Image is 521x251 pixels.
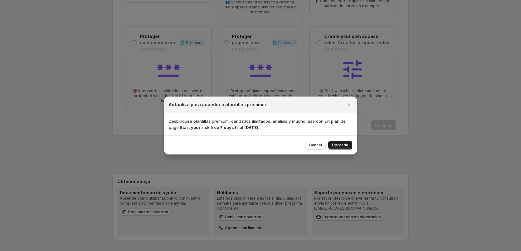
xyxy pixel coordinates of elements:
[345,100,353,109] button: Close
[169,118,352,130] p: Desbloquea plantillas premium, candados ilimitados, análisis y mucho más con un plan de pago.
[169,102,267,108] h2: Actualiza para acceder a plantillas premium.
[332,143,348,148] span: Upgrade
[328,141,352,149] button: Upgrade
[180,125,260,130] strong: Start your risk free 7 days trial [DATE]!
[305,141,326,149] button: Cancel
[309,143,322,148] span: Cancel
